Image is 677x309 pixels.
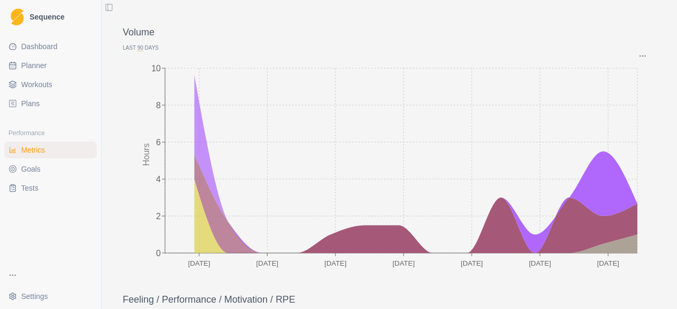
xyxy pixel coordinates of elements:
[156,100,161,109] tspan: 8
[4,38,97,55] a: Dashboard
[461,259,483,267] text: [DATE]
[4,142,97,158] a: Metrics
[142,143,151,166] tspan: Hours
[4,95,97,112] a: Plans
[21,183,39,193] span: Tests
[21,164,41,174] span: Goals
[156,248,161,257] tspan: 0
[324,259,346,267] text: [DATE]
[638,52,647,60] button: Options
[123,293,656,307] p: Feeling / Performance / Motivation / RPE
[156,137,161,146] tspan: 6
[188,259,210,267] text: [DATE]
[392,259,415,267] text: [DATE]
[4,288,97,305] button: Settings
[597,259,619,267] text: [DATE]
[21,60,47,71] span: Planner
[4,125,97,142] div: Performance
[21,145,45,155] span: Metrics
[4,180,97,196] a: Tests
[21,79,52,90] span: Workouts
[156,211,161,220] tspan: 2
[4,4,97,30] a: LogoSequence
[123,25,656,40] p: Volume
[123,44,656,52] p: Last Days
[11,8,24,26] img: Logo
[138,45,143,51] span: 90
[4,57,97,74] a: Planner
[21,98,40,109] span: Plans
[156,174,161,183] tspan: 4
[151,63,161,72] tspan: 10
[4,76,97,93] a: Workouts
[256,259,278,267] text: [DATE]
[30,13,65,21] span: Sequence
[4,161,97,177] a: Goals
[529,259,551,267] text: [DATE]
[21,41,58,52] span: Dashboard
